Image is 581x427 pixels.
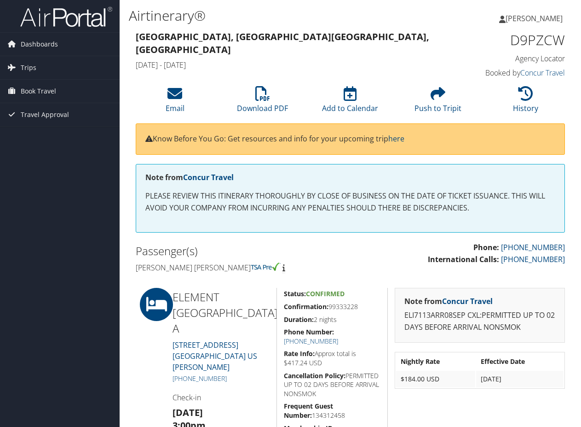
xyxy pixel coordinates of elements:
a: [PHONE_NUMBER] [501,254,565,264]
strong: Phone: [473,242,499,252]
h2: ELEMENT [GEOGRAPHIC_DATA] A [173,289,270,336]
a: Add to Calendar [322,91,378,113]
a: [PHONE_NUMBER] [173,374,227,383]
strong: Note from [404,296,493,306]
a: Concur Travel [520,68,565,78]
a: Download PDF [237,91,288,113]
strong: Status: [284,289,306,298]
strong: Cancellation Policy: [284,371,345,380]
h4: Booked by [468,68,565,78]
h2: Passenger(s) [136,243,344,259]
a: Concur Travel [183,172,234,182]
strong: [DATE] [173,406,203,419]
a: Concur Travel [442,296,493,306]
a: History [513,91,538,113]
strong: Duration: [284,315,314,324]
strong: Phone Number: [284,328,334,336]
a: Email [166,91,184,113]
h5: PERMITTED UP TO 02 DAYS BEFORE ARRIVAL NONSMOK [284,371,380,398]
a: [STREET_ADDRESS][GEOGRAPHIC_DATA] US [PERSON_NAME] [173,340,257,372]
span: Travel Approval [21,103,69,126]
strong: Rate Info: [284,349,315,358]
span: Dashboards [21,33,58,56]
a: Push to Tripit [414,91,461,113]
img: tsa-precheck.png [251,263,281,271]
th: Nightly Rate [396,353,475,370]
strong: Note from [145,172,234,182]
strong: Frequent Guest Number: [284,402,333,420]
h4: Agency Locator [468,53,565,64]
h4: [PERSON_NAME] [PERSON_NAME] [136,263,344,273]
a: here [388,134,404,144]
p: ELI7113ARR08SEP CXL:PERMITTED UP TO 02 DAYS BEFORE ARRIVAL NONSMOK [404,310,555,333]
span: Confirmed [306,289,345,298]
strong: [GEOGRAPHIC_DATA], [GEOGRAPHIC_DATA] [GEOGRAPHIC_DATA], [GEOGRAPHIC_DATA] [136,30,429,56]
h5: 2 nights [284,315,380,324]
span: Trips [21,56,36,79]
p: PLEASE REVIEW THIS ITINERARY THOROUGHLY BY CLOSE OF BUSINESS ON THE DATE OF TICKET ISSUANCE. THIS... [145,190,555,214]
span: Book Travel [21,80,56,103]
h5: Approx total is $417.24 USD [284,349,380,367]
strong: Confirmation: [284,302,328,311]
span: [PERSON_NAME] [506,13,563,23]
strong: International Calls: [428,254,499,264]
h4: Check-in [173,392,270,403]
a: [PHONE_NUMBER] [284,337,338,345]
h5: 134312458 [284,402,380,420]
h4: [DATE] - [DATE] [136,60,454,70]
h1: Airtinerary® [129,6,424,25]
p: Know Before You Go: Get resources and info for your upcoming trip [145,133,555,145]
a: [PHONE_NUMBER] [501,242,565,252]
td: [DATE] [476,371,564,387]
td: $184.00 USD [396,371,475,387]
th: Effective Date [476,353,564,370]
h1: D9PZCW [468,30,565,50]
a: [PERSON_NAME] [499,5,572,32]
h5: 99333228 [284,302,380,311]
img: airportal-logo.png [20,6,112,28]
